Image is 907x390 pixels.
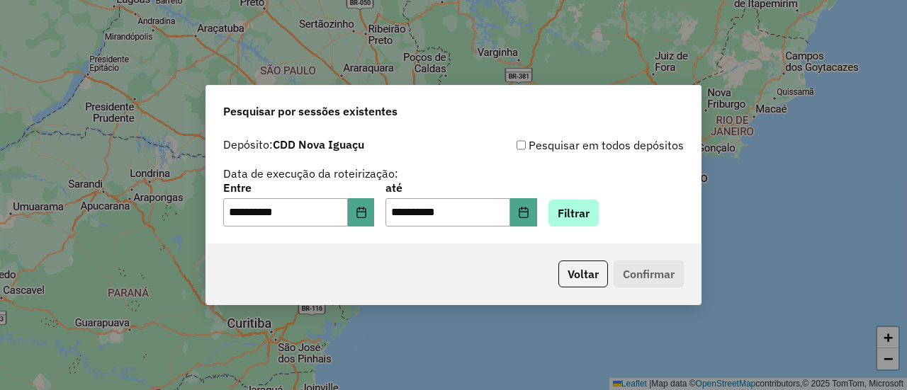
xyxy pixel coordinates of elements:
[510,198,537,226] button: Choose Date
[348,198,375,226] button: Choose Date
[558,260,608,287] button: Voltar
[223,165,398,182] label: Data de execução da roteirização:
[548,200,599,226] button: Filtrar
[223,136,364,153] label: Depósito:
[453,137,684,154] div: Pesquisar em todos depósitos
[273,137,364,151] strong: CDD Nova Iguaçu
[223,179,374,196] label: Entre
[223,103,398,120] span: Pesquisar por sessões existentes
[385,179,536,196] label: até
